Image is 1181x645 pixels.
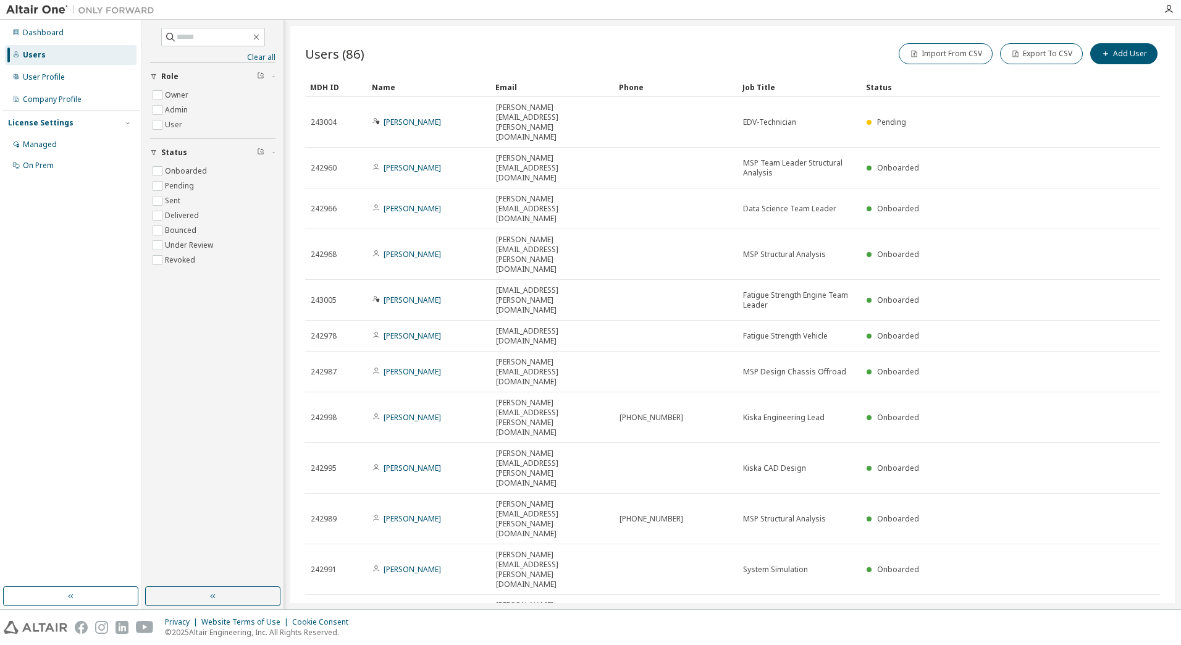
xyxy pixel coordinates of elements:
span: [PERSON_NAME][EMAIL_ADDRESS][PERSON_NAME][DOMAIN_NAME] [496,398,608,437]
div: License Settings [8,118,74,128]
a: [PERSON_NAME] [384,564,441,575]
span: Onboarded [877,249,919,259]
div: Company Profile [23,95,82,104]
div: Phone [619,77,733,97]
div: Email [495,77,609,97]
img: facebook.svg [75,621,88,634]
a: [PERSON_NAME] [384,412,441,423]
span: Fatigue Strength Vehicle [743,331,828,341]
span: [PERSON_NAME][EMAIL_ADDRESS][PERSON_NAME][DOMAIN_NAME] [496,550,608,589]
span: [PERSON_NAME][EMAIL_ADDRESS][PERSON_NAME][DOMAIN_NAME] [496,499,608,539]
span: 242978 [311,331,337,341]
span: [PERSON_NAME][EMAIL_ADDRESS][DOMAIN_NAME] [496,153,608,183]
img: linkedin.svg [116,621,128,634]
span: 242995 [311,463,337,473]
span: 242989 [311,514,337,524]
span: 242991 [311,565,337,575]
label: Sent [165,193,183,208]
span: [EMAIL_ADDRESS][PERSON_NAME][DOMAIN_NAME] [496,285,608,315]
span: Onboarded [877,295,919,305]
div: Dashboard [23,28,64,38]
a: [PERSON_NAME] [384,513,441,524]
div: Website Terms of Use [201,617,292,627]
span: 243004 [311,117,337,127]
span: MSP Design Chassis Offroad [743,367,846,377]
span: Clear filter [257,72,264,82]
span: [PHONE_NUMBER] [620,514,683,524]
a: [PERSON_NAME] [384,162,441,173]
span: [PERSON_NAME][EMAIL_ADDRESS][DOMAIN_NAME] [496,194,608,224]
span: 242966 [311,204,337,214]
span: 242998 [311,413,337,423]
div: Cookie Consent [292,617,356,627]
label: Pending [165,179,196,193]
span: Onboarded [877,162,919,173]
span: Onboarded [877,331,919,341]
a: [PERSON_NAME] [384,463,441,473]
span: EDV-Technician [743,117,796,127]
div: Job Title [742,77,856,97]
span: Kiska Engineering Lead [743,413,825,423]
div: Users [23,50,46,60]
span: [PERSON_NAME][EMAIL_ADDRESS][PERSON_NAME][DOMAIN_NAME] [496,103,608,142]
a: [PERSON_NAME] [384,366,441,377]
a: [PERSON_NAME] [384,331,441,341]
span: Fatigue Strength Engine Team Leader [743,290,855,310]
span: Pending [877,117,906,127]
img: Altair One [6,4,161,16]
span: [PERSON_NAME][EMAIL_ADDRESS][DOMAIN_NAME] [496,357,608,387]
button: Add User [1090,43,1158,64]
div: Name [372,77,485,97]
span: Onboarded [877,366,919,377]
label: Revoked [165,253,198,268]
span: 242987 [311,367,337,377]
div: User Profile [23,72,65,82]
span: Data Science Team Leader [743,204,836,214]
a: [PERSON_NAME] [384,117,441,127]
a: [PERSON_NAME] [384,203,441,214]
span: System Simulation [743,565,808,575]
span: Kiska CAD Design [743,463,806,473]
div: Privacy [165,617,201,627]
a: [PERSON_NAME] [384,249,441,259]
span: 242960 [311,163,337,173]
label: Delivered [165,208,201,223]
span: [PERSON_NAME][EMAIL_ADDRESS][PERSON_NAME][DOMAIN_NAME] [496,449,608,488]
div: MDH ID [310,77,362,97]
span: MSP Team Leader Structural Analysis [743,158,855,178]
label: Admin [165,103,190,117]
img: youtube.svg [136,621,154,634]
span: Users (86) [305,45,364,62]
span: Clear filter [257,148,264,158]
span: [EMAIL_ADDRESS][DOMAIN_NAME] [496,326,608,346]
span: [PERSON_NAME][EMAIL_ADDRESS][PERSON_NAME][DOMAIN_NAME] [496,235,608,274]
label: Under Review [165,238,216,253]
div: Status [866,77,1090,97]
span: Onboarded [877,203,919,214]
span: [PERSON_NAME][EMAIL_ADDRESS][DOMAIN_NAME] [496,601,608,630]
img: altair_logo.svg [4,621,67,634]
div: On Prem [23,161,54,171]
button: Import From CSV [899,43,993,64]
span: MSP Structural Analysis [743,514,826,524]
label: User [165,117,185,132]
div: Managed [23,140,57,150]
span: 243005 [311,295,337,305]
button: Status [150,139,275,166]
span: Onboarded [877,513,919,524]
a: [PERSON_NAME] [384,295,441,305]
span: Onboarded [877,564,919,575]
label: Bounced [165,223,199,238]
button: Role [150,63,275,90]
a: Clear all [150,53,275,62]
button: Export To CSV [1000,43,1083,64]
span: Onboarded [877,412,919,423]
span: MSP Structural Analysis [743,250,826,259]
label: Owner [165,88,191,103]
label: Onboarded [165,164,209,179]
img: instagram.svg [95,621,108,634]
span: Status [161,148,187,158]
span: Role [161,72,179,82]
span: [PHONE_NUMBER] [620,413,683,423]
p: © 2025 Altair Engineering, Inc. All Rights Reserved. [165,627,356,638]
